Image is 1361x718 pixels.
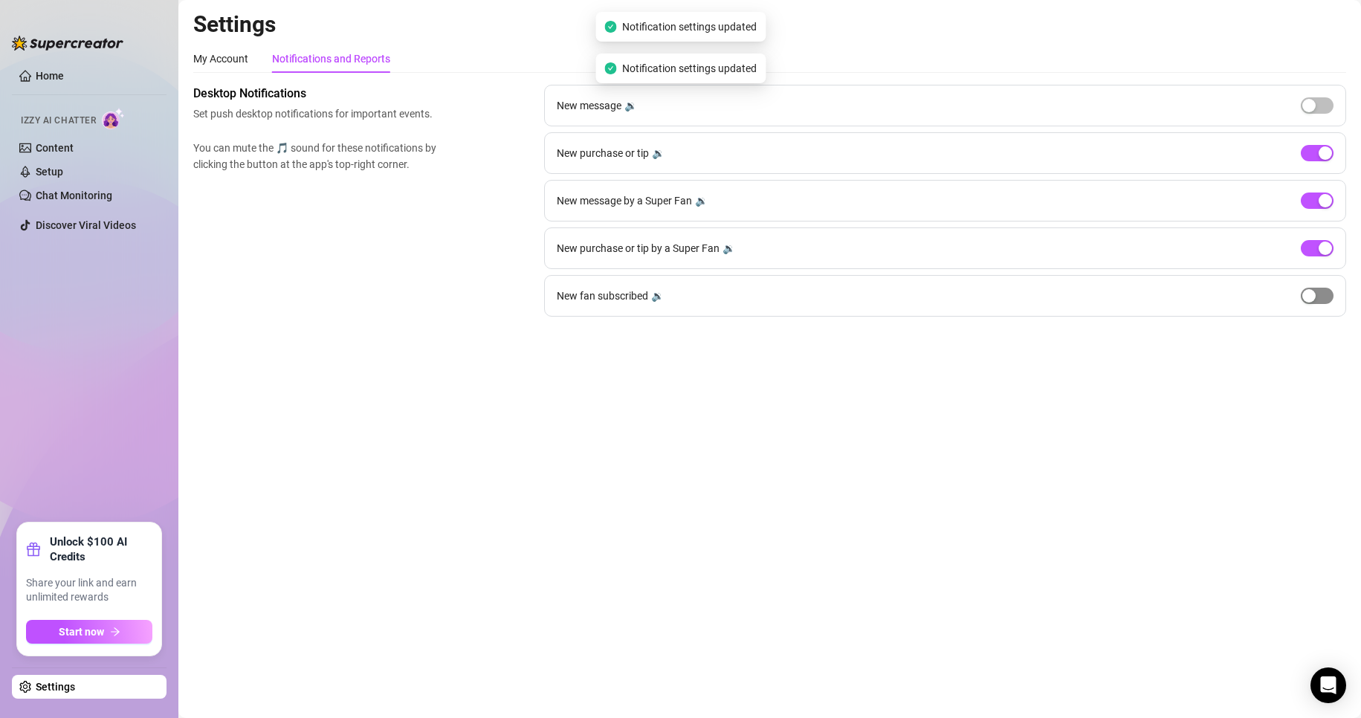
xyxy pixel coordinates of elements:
[624,97,637,114] div: 🔉
[557,288,648,304] span: New fan subscribed
[557,240,720,256] span: New purchase or tip by a Super Fan
[36,142,74,154] a: Content
[36,70,64,82] a: Home
[193,140,443,172] span: You can mute the 🎵 sound for these notifications by clicking the button at the app's top-right co...
[272,51,390,67] div: Notifications and Reports
[652,145,665,161] div: 🔉
[695,193,708,209] div: 🔉
[557,193,692,209] span: New message by a Super Fan
[102,108,125,129] img: AI Chatter
[50,534,152,564] strong: Unlock $100 AI Credits
[193,106,443,122] span: Set push desktop notifications for important events.
[193,10,1346,39] h2: Settings
[193,51,248,67] div: My Account
[12,36,123,51] img: logo-BBDzfeDw.svg
[557,145,649,161] span: New purchase or tip
[26,620,152,644] button: Start nowarrow-right
[604,21,616,33] span: check-circle
[26,576,152,605] span: Share your link and earn unlimited rewards
[722,240,735,256] div: 🔉
[1310,667,1346,703] div: Open Intercom Messenger
[651,288,664,304] div: 🔉
[557,97,621,114] span: New message
[36,166,63,178] a: Setup
[604,62,616,74] span: check-circle
[110,627,120,637] span: arrow-right
[21,114,96,128] span: Izzy AI Chatter
[59,626,104,638] span: Start now
[36,681,75,693] a: Settings
[193,85,443,103] span: Desktop Notifications
[622,60,757,77] span: Notification settings updated
[622,19,757,35] span: Notification settings updated
[36,219,136,231] a: Discover Viral Videos
[26,542,41,557] span: gift
[36,190,112,201] a: Chat Monitoring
